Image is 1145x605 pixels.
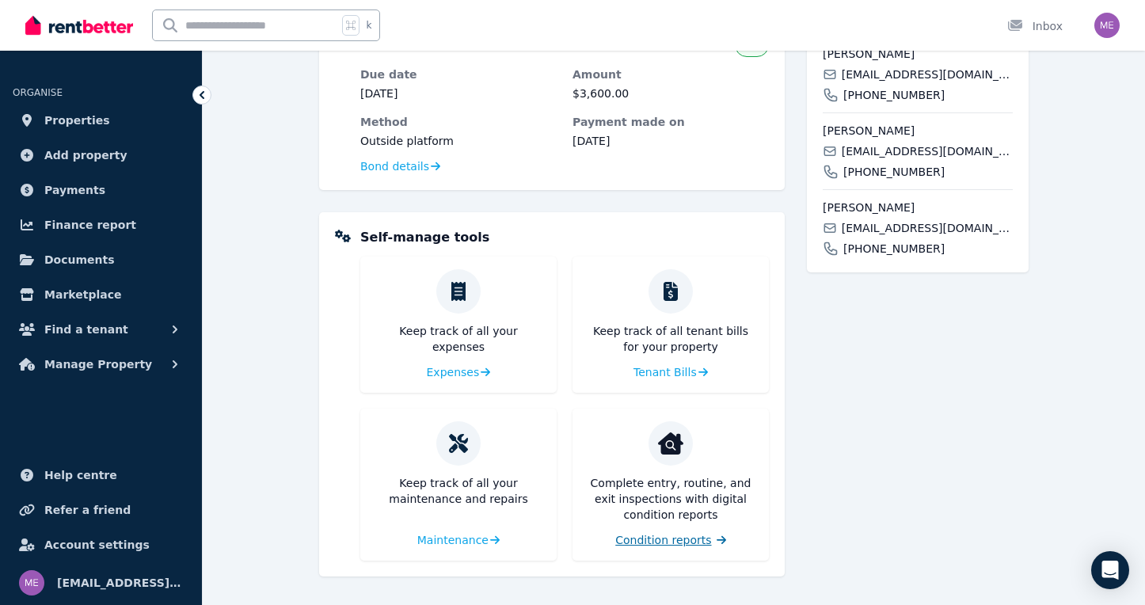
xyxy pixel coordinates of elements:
span: [PHONE_NUMBER] [843,87,945,103]
a: Payments [13,174,189,206]
span: [EMAIL_ADDRESS][DOMAIN_NAME] [842,143,1013,159]
span: ORGANISE [13,87,63,98]
dd: [DATE] [360,86,557,101]
span: [EMAIL_ADDRESS][DOMAIN_NAME] [842,67,1013,82]
a: Properties [13,105,189,136]
span: [EMAIL_ADDRESS][DOMAIN_NAME] [57,573,183,592]
a: Help centre [13,459,189,491]
dd: $3,600.00 [572,86,769,101]
dt: Method [360,114,557,130]
span: Finance report [44,215,136,234]
a: Add property [13,139,189,171]
a: Tenant Bills [633,364,708,380]
p: Keep track of all your maintenance and repairs [373,475,544,507]
span: [PERSON_NAME] [823,200,1013,215]
button: Find a tenant [13,314,189,345]
a: Account settings [13,529,189,561]
span: Expenses [427,364,480,380]
h5: Self-manage tools [360,228,489,247]
span: Manage Property [44,355,152,374]
span: Help centre [44,466,117,485]
img: melpol@hotmail.com [19,570,44,595]
p: Keep track of all your expenses [373,323,544,355]
span: Marketplace [44,285,121,304]
span: Refer a friend [44,500,131,519]
img: melpol@hotmail.com [1094,13,1120,38]
span: [PHONE_NUMBER] [843,241,945,257]
span: Find a tenant [44,320,128,339]
span: Condition reports [615,532,711,548]
span: Documents [44,250,115,269]
dt: Amount [572,67,769,82]
div: Open Intercom Messenger [1091,551,1129,589]
span: [EMAIL_ADDRESS][DOMAIN_NAME] [842,220,1013,236]
a: Maintenance [417,532,500,548]
a: Bond details [360,158,440,174]
a: Marketplace [13,279,189,310]
a: Documents [13,244,189,276]
span: Add property [44,146,127,165]
img: Condition reports [658,431,683,456]
p: Keep track of all tenant bills for your property [585,323,756,355]
span: [PHONE_NUMBER] [843,164,945,180]
dd: [DATE] [572,133,769,149]
span: Maintenance [417,532,489,548]
span: Account settings [44,535,150,554]
button: Manage Property [13,348,189,380]
dt: Due date [360,67,557,82]
a: Finance report [13,209,189,241]
a: Refer a friend [13,494,189,526]
p: Complete entry, routine, and exit inspections with digital condition reports [585,475,756,523]
span: Tenant Bills [633,364,697,380]
dd: Outside platform [360,133,557,149]
img: RentBetter [25,13,133,37]
span: [PERSON_NAME] [823,123,1013,139]
span: Bond details [360,158,429,174]
a: Expenses [427,364,491,380]
a: Condition reports [615,532,726,548]
dt: Payment made on [572,114,769,130]
span: [PERSON_NAME] [823,46,1013,62]
span: Payments [44,181,105,200]
span: k [366,19,371,32]
span: Properties [44,111,110,130]
div: Inbox [1007,18,1063,34]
